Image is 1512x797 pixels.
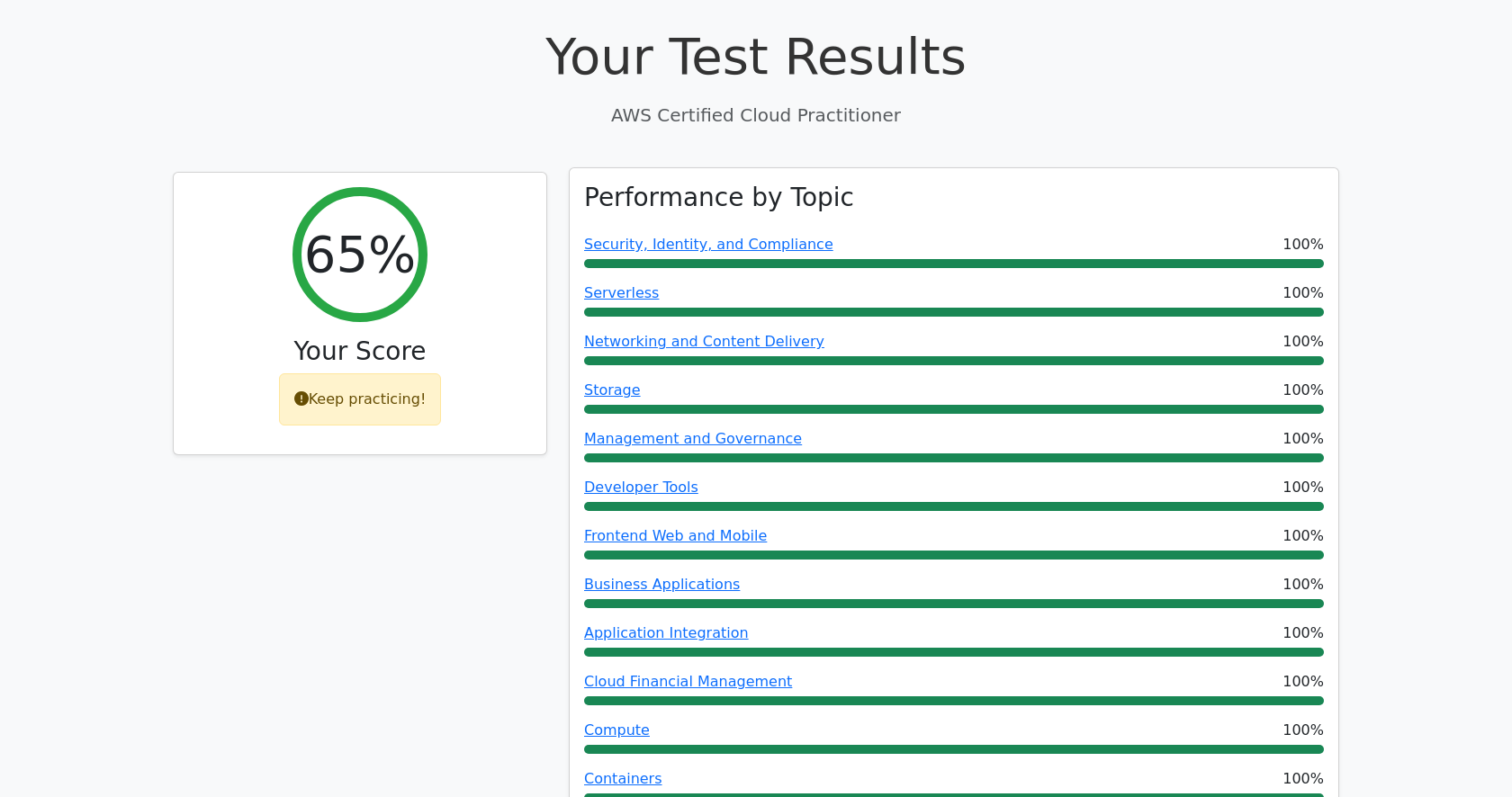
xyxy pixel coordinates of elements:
span: 100% [1282,768,1324,790]
h3: Your Score [188,336,532,367]
a: Serverless [584,284,659,301]
span: 100% [1282,671,1324,693]
a: Compute [584,721,650,739]
span: 100% [1282,574,1324,596]
span: 100% [1282,380,1324,401]
span: 100% [1282,525,1324,547]
p: AWS Certified Cloud Practitioner [173,102,1339,129]
a: Security, Identity, and Compliance [584,236,833,253]
a: Cloud Financial Management [584,673,792,690]
a: Business Applications [584,576,740,593]
a: Developer Tools [584,479,698,496]
span: 100% [1282,282,1324,304]
h3: Performance by Topic [584,183,854,213]
a: Containers [584,770,662,787]
span: 100% [1282,234,1324,255]
span: 100% [1282,428,1324,450]
span: 100% [1282,477,1324,498]
a: Management and Governance [584,430,802,447]
h1: Your Test Results [173,26,1339,86]
span: 100% [1282,331,1324,353]
a: Storage [584,381,641,398]
span: 100% [1282,720,1324,741]
a: Frontend Web and Mobile [584,527,767,544]
span: 100% [1282,622,1324,644]
a: Networking and Content Delivery [584,333,824,350]
div: Keep practicing! [279,373,442,425]
h2: 65% [304,224,416,284]
a: Application Integration [584,624,749,641]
